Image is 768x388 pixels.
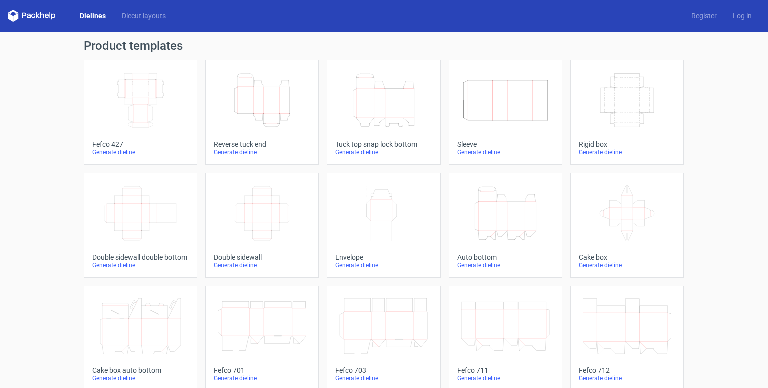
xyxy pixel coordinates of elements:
[205,173,319,278] a: Double sidewallGenerate dieline
[579,261,675,269] div: Generate dieline
[335,253,432,261] div: Envelope
[92,253,189,261] div: Double sidewall double bottom
[72,11,114,21] a: Dielines
[327,173,440,278] a: EnvelopeGenerate dieline
[214,148,310,156] div: Generate dieline
[457,148,554,156] div: Generate dieline
[457,253,554,261] div: Auto bottom
[457,366,554,374] div: Fefco 711
[92,374,189,382] div: Generate dieline
[725,11,760,21] a: Log in
[579,374,675,382] div: Generate dieline
[449,173,562,278] a: Auto bottomGenerate dieline
[683,11,725,21] a: Register
[92,148,189,156] div: Generate dieline
[92,366,189,374] div: Cake box auto bottom
[570,60,684,165] a: Rigid boxGenerate dieline
[579,366,675,374] div: Fefco 712
[335,374,432,382] div: Generate dieline
[579,253,675,261] div: Cake box
[570,173,684,278] a: Cake boxGenerate dieline
[335,261,432,269] div: Generate dieline
[457,261,554,269] div: Generate dieline
[457,140,554,148] div: Sleeve
[214,261,310,269] div: Generate dieline
[92,261,189,269] div: Generate dieline
[214,140,310,148] div: Reverse tuck end
[335,140,432,148] div: Tuck top snap lock bottom
[449,60,562,165] a: SleeveGenerate dieline
[205,60,319,165] a: Reverse tuck endGenerate dieline
[214,374,310,382] div: Generate dieline
[92,140,189,148] div: Fefco 427
[84,173,197,278] a: Double sidewall double bottomGenerate dieline
[335,366,432,374] div: Fefco 703
[579,148,675,156] div: Generate dieline
[84,40,684,52] h1: Product templates
[579,140,675,148] div: Rigid box
[114,11,174,21] a: Diecut layouts
[327,60,440,165] a: Tuck top snap lock bottomGenerate dieline
[84,60,197,165] a: Fefco 427Generate dieline
[457,374,554,382] div: Generate dieline
[335,148,432,156] div: Generate dieline
[214,253,310,261] div: Double sidewall
[214,366,310,374] div: Fefco 701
